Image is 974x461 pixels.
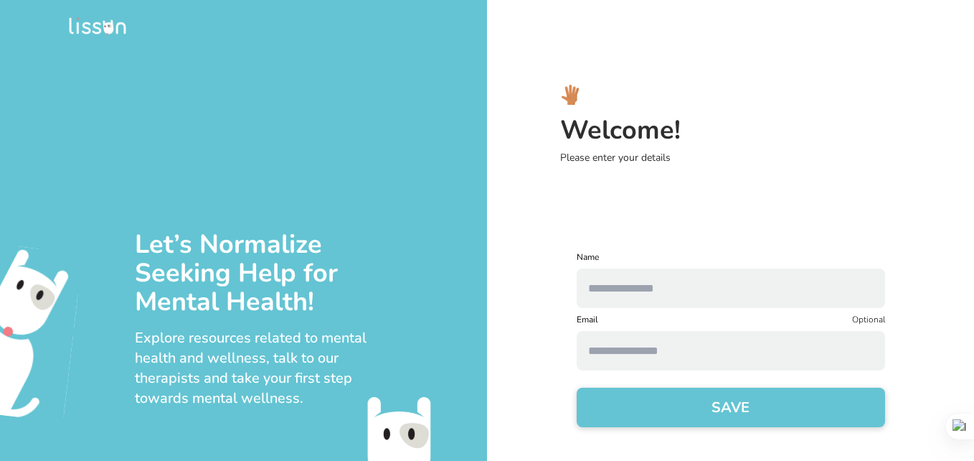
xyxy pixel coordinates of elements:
img: logo.png [69,17,126,35]
h3: Welcome! [560,116,974,145]
button: SAVE [577,388,885,427]
p: Please enter your details [560,151,974,165]
p: Optional [852,314,885,325]
label: Name [577,251,885,263]
img: emo-bottom.svg [349,396,449,461]
label: Email [577,314,598,325]
img: hi_logo.svg [560,85,580,105]
div: Explore resources related to mental health and wellness, talk to our therapists and take your fir... [135,328,398,409]
div: Let’s Normalize Seeking Help for Mental Health! [135,230,398,317]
